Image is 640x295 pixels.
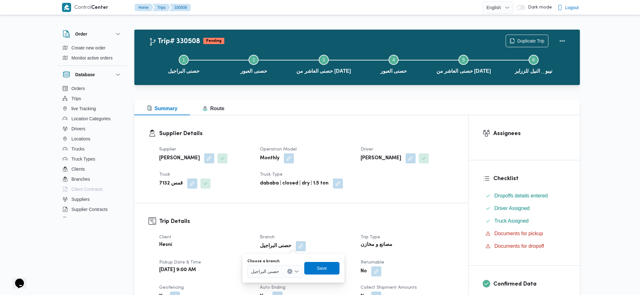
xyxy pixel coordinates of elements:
[494,193,548,198] span: Dropoffs details entered
[159,155,200,162] b: [PERSON_NAME]
[260,235,275,239] span: Branch
[287,269,292,274] button: Clear input
[499,47,569,80] button: نيبو _ النيل للزراير
[240,67,267,75] span: حصنى العبور
[494,231,543,236] span: Documents for pickup
[58,43,127,65] div: Order
[60,194,124,204] button: Suppliers
[159,266,196,274] b: [DATE] 9:00 AM
[60,43,124,53] button: Create new order
[149,47,219,80] button: حصنى البراجيل
[493,129,566,138] h3: Assignees
[91,5,108,10] b: Center
[494,217,529,225] span: Truck Assigned
[71,206,108,213] span: Supplier Contracts
[361,241,392,249] b: مصانع و مخازن
[60,164,124,174] button: Clients
[494,230,543,237] span: Documents for pickup
[135,4,154,11] button: Home
[260,242,291,250] b: حصنى البراجيل
[71,85,85,92] span: Orders
[556,35,569,47] button: Actions
[392,57,395,62] span: 4
[483,241,566,251] button: Documents for dropoff
[60,214,124,224] button: Devices
[58,83,127,220] div: Database
[361,260,384,264] span: Returnable
[63,30,122,38] button: Order
[75,71,95,78] h3: Database
[260,180,328,187] b: dababa | closed | dry | 1.5 ton
[71,155,95,163] span: Truck Types
[361,235,380,239] span: Trip Type
[159,235,171,239] span: Client
[60,184,124,194] button: Client Contracts
[260,286,285,290] span: Auto Ending
[71,105,96,112] span: live Tracking
[525,5,552,10] span: Dark mode
[60,154,124,164] button: Truck Types
[60,174,124,184] button: Branches
[361,147,373,151] span: Driver
[323,57,325,62] span: 3
[60,53,124,63] button: Monitor active orders
[260,173,283,177] span: Truck Type
[253,57,255,62] span: 2
[493,174,566,183] h3: Checklist
[71,196,90,203] span: Suppliers
[149,37,200,46] h2: Trip# 330508
[60,83,124,94] button: Orders
[463,57,465,62] span: 5
[483,191,566,201] button: Dropoffs details entered
[494,218,529,224] span: Truck Assigned
[555,1,581,14] button: Logout
[289,47,359,80] button: حصنى العاشر من [DATE]
[71,125,85,133] span: Drivers
[260,147,297,151] span: Operation Model
[71,95,81,102] span: Trips
[60,104,124,114] button: live Tracking
[304,262,340,275] button: Save
[494,242,544,250] span: Documents for dropoff
[60,134,124,144] button: Locations
[71,145,84,153] span: Trucks
[159,286,184,290] span: Geofencing
[494,243,544,249] span: Documents for dropoff
[515,67,552,75] span: نيبو _ النيل للزراير
[517,37,544,45] span: Duplicate Trip
[71,216,87,223] span: Devices
[296,67,351,75] span: حصنى العاشر من [DATE]
[71,175,90,183] span: Branches
[75,30,87,38] h3: Order
[494,206,530,211] span: Driver Assigned
[494,192,548,200] span: Dropoffs details entered
[247,259,279,264] label: Choose a branch
[60,204,124,214] button: Supplier Contracts
[159,147,176,151] span: Supplier
[6,270,26,289] iframe: chat widget
[483,216,566,226] button: Truck Assigned
[63,71,122,78] button: Database
[483,229,566,239] button: Documents for pickup
[60,124,124,134] button: Drivers
[206,39,222,43] b: Pending
[251,268,279,275] span: حصنى البراجيل
[361,268,367,275] b: No
[159,129,454,138] h3: Supplier Details
[71,135,90,143] span: Locations
[182,57,185,62] span: 1
[203,38,224,44] span: Pending
[260,155,279,162] b: Monthly
[71,185,103,193] span: Client Contracts
[203,106,224,111] span: Route
[168,67,199,75] span: حصنى البراجيل
[317,264,327,272] span: Save
[159,173,170,177] span: Truck
[159,260,201,264] span: Pickup date & time
[359,47,429,80] button: حصنى العبور
[565,4,579,11] span: Logout
[429,47,498,80] button: حصنى العاشر من [DATE]
[71,115,111,122] span: Location Categories
[62,3,71,12] img: X8yXhbKr1z7QwAAAABJRU5ErkJggg==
